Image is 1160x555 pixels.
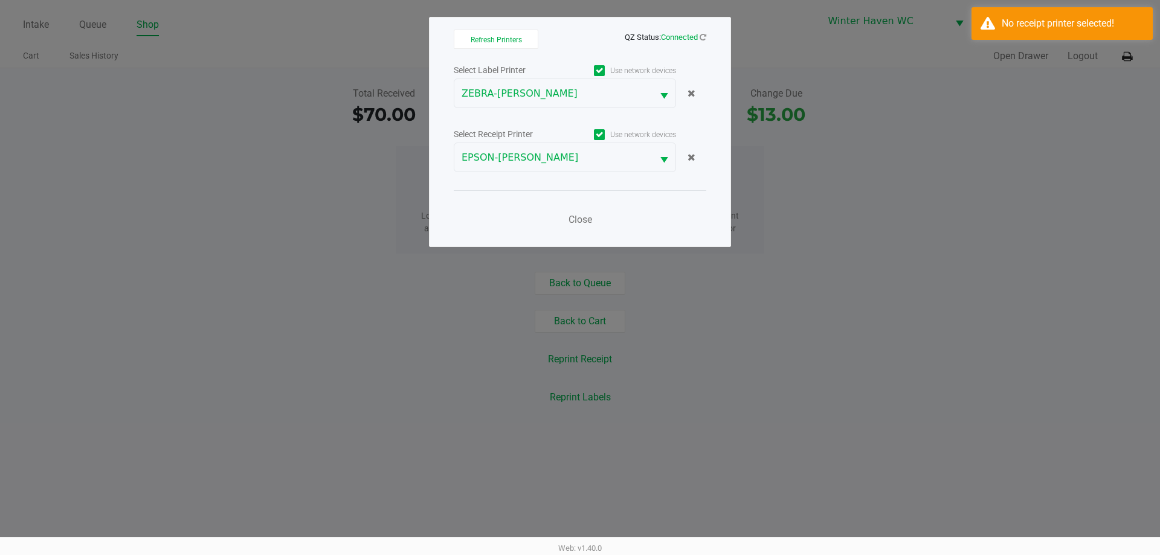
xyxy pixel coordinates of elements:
[625,33,706,42] span: QZ Status:
[652,143,675,172] button: Select
[462,86,645,101] span: ZEBRA-[PERSON_NAME]
[565,129,676,140] label: Use network devices
[454,30,538,49] button: Refresh Printers
[454,64,565,77] div: Select Label Printer
[454,128,565,141] div: Select Receipt Printer
[565,65,676,76] label: Use network devices
[569,214,592,225] span: Close
[1002,16,1144,31] div: No receipt printer selected!
[652,79,675,107] button: Select
[471,36,522,44] span: Refresh Printers
[661,33,698,42] span: Connected
[562,208,598,232] button: Close
[462,150,645,165] span: EPSON-[PERSON_NAME]
[558,544,602,553] span: Web: v1.40.0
